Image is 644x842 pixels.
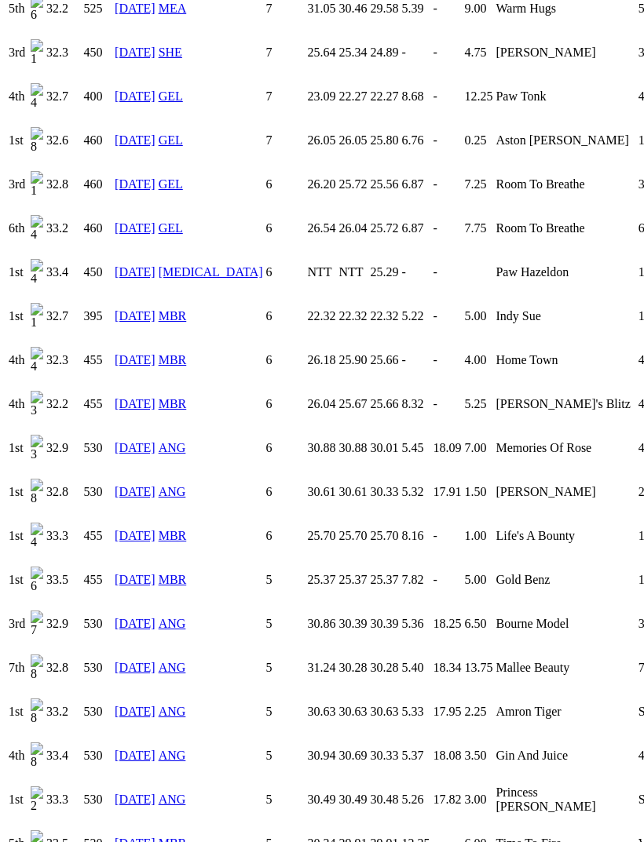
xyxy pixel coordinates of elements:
td: 530 [83,427,113,469]
td: 30.49 [306,778,336,821]
td: 450 [83,251,113,293]
a: MBR [159,397,187,410]
td: - [432,515,462,557]
td: Princess [PERSON_NAME] [495,778,635,821]
td: 5 [265,691,306,733]
td: 455 [83,383,113,425]
td: 460 [83,119,113,162]
td: NTT [338,251,368,293]
td: 7.25 [463,163,493,206]
td: 31.24 [306,647,336,689]
td: 26.20 [306,163,336,206]
img: 2 [31,786,43,813]
td: Home Town [495,339,635,381]
td: 7th [8,647,28,689]
td: 30.63 [369,691,399,733]
a: [DATE] [115,221,156,235]
td: 6th [8,207,28,250]
td: 455 [83,515,113,557]
td: 32.9 [46,603,82,645]
img: 7 [31,611,43,637]
td: 22.27 [369,75,399,118]
img: 8 [31,127,43,154]
td: 22.32 [338,295,368,337]
a: MBR [159,573,187,586]
td: 33.4 [46,734,82,777]
a: GEL [159,177,183,191]
img: 4 [31,259,43,286]
td: 32.8 [46,647,82,689]
td: 5 [265,647,306,689]
td: 1.00 [463,515,493,557]
td: 6 [265,339,306,381]
td: 25.56 [369,163,399,206]
img: 6 [31,567,43,593]
td: 5.32 [401,471,430,513]
td: 30.94 [306,734,336,777]
td: 1st [8,427,28,469]
td: 25.37 [338,559,368,601]
td: 2.25 [463,691,493,733]
td: - [432,383,462,425]
a: ANG [159,749,186,762]
td: Gold Benz [495,559,635,601]
td: 18.25 [432,603,462,645]
td: 3rd [8,603,28,645]
td: 22.27 [338,75,368,118]
a: MBR [159,353,187,366]
td: 26.05 [306,119,336,162]
td: Room To Breathe [495,207,635,250]
td: - [432,251,462,293]
td: 6.76 [401,119,430,162]
td: 3.50 [463,734,493,777]
img: 8 [31,742,43,769]
td: 5.00 [463,295,493,337]
td: 30.28 [338,647,368,689]
td: 1.50 [463,471,493,513]
td: 25.66 [369,383,399,425]
img: 4 [31,347,43,374]
a: [DATE] [115,46,156,59]
td: 6 [265,295,306,337]
td: 6.50 [463,603,493,645]
td: - [401,339,430,381]
td: 8.32 [401,383,430,425]
td: 18.09 [432,427,462,469]
td: 6 [265,515,306,557]
a: [DATE] [115,177,156,191]
td: 13.75 [463,647,493,689]
a: [DATE] [115,529,156,542]
td: 530 [83,778,113,821]
td: 25.80 [369,119,399,162]
td: 26.05 [338,119,368,162]
a: [DATE] [115,133,156,147]
a: ANG [159,705,186,718]
a: [DATE] [115,661,156,674]
td: 6 [265,163,306,206]
td: 30.63 [306,691,336,733]
td: 25.70 [369,515,399,557]
td: 1st [8,295,28,337]
td: 32.3 [46,31,82,74]
td: 33.3 [46,515,82,557]
td: 25.37 [369,559,399,601]
td: - [432,207,462,250]
td: - [432,163,462,206]
td: 18.34 [432,647,462,689]
td: 32.7 [46,75,82,118]
a: [DATE] [115,617,156,630]
a: [DATE] [115,89,156,103]
td: [PERSON_NAME] [495,31,635,74]
td: - [432,119,462,162]
td: 24.89 [369,31,399,74]
td: 7 [265,119,306,162]
td: 4th [8,75,28,118]
td: 1st [8,515,28,557]
img: 8 [31,654,43,681]
td: 4th [8,383,28,425]
td: 30.88 [306,427,336,469]
a: [DATE] [115,705,156,718]
td: 1st [8,119,28,162]
td: - [432,31,462,74]
td: 3.00 [463,778,493,821]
